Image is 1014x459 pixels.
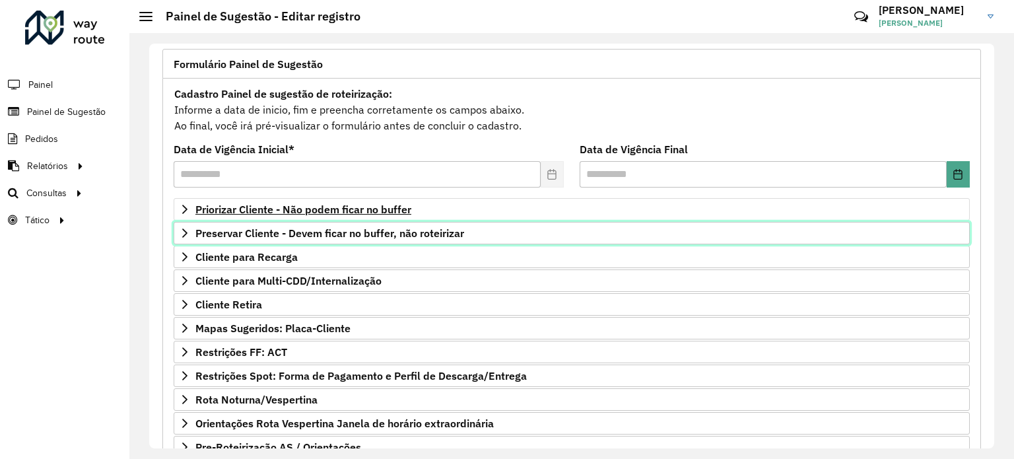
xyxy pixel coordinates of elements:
span: Restrições Spot: Forma de Pagamento e Perfil de Descarga/Entrega [195,371,527,381]
h2: Painel de Sugestão - Editar registro [152,9,360,24]
a: Mapas Sugeridos: Placa-Cliente [174,317,970,339]
span: Preservar Cliente - Devem ficar no buffer, não roteirizar [195,228,464,238]
label: Data de Vigência Inicial [174,141,294,157]
a: Cliente para Multi-CDD/Internalização [174,269,970,292]
span: Restrições FF: ACT [195,347,287,357]
a: Pre-Roteirização AS / Orientações [174,436,970,458]
span: Formulário Painel de Sugestão [174,59,323,69]
span: Cliente Retira [195,299,262,310]
a: Orientações Rota Vespertina Janela de horário extraordinária [174,412,970,435]
span: [PERSON_NAME] [879,17,978,29]
strong: Cadastro Painel de sugestão de roteirização: [174,87,392,100]
a: Cliente para Recarga [174,246,970,268]
span: Pre-Roteirização AS / Orientações [195,442,361,452]
h3: [PERSON_NAME] [879,4,978,17]
button: Choose Date [947,161,970,188]
span: Orientações Rota Vespertina Janela de horário extraordinária [195,418,494,429]
span: Tático [25,213,50,227]
a: Restrições FF: ACT [174,341,970,363]
span: Cliente para Multi-CDD/Internalização [195,275,382,286]
span: Mapas Sugeridos: Placa-Cliente [195,323,351,334]
a: Preservar Cliente - Devem ficar no buffer, não roteirizar [174,222,970,244]
label: Data de Vigência Final [580,141,688,157]
a: Restrições Spot: Forma de Pagamento e Perfil de Descarga/Entrega [174,365,970,387]
a: Priorizar Cliente - Não podem ficar no buffer [174,198,970,221]
a: Contato Rápido [847,3,875,31]
span: Pedidos [25,132,58,146]
div: Informe a data de inicio, fim e preencha corretamente os campos abaixo. Ao final, você irá pré-vi... [174,85,970,134]
span: Rota Noturna/Vespertina [195,394,318,405]
span: Priorizar Cliente - Não podem ficar no buffer [195,204,411,215]
span: Relatórios [27,159,68,173]
span: Cliente para Recarga [195,252,298,262]
a: Rota Noturna/Vespertina [174,388,970,411]
span: Consultas [26,186,67,200]
span: Painel [28,78,53,92]
a: Cliente Retira [174,293,970,316]
span: Painel de Sugestão [27,105,106,119]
